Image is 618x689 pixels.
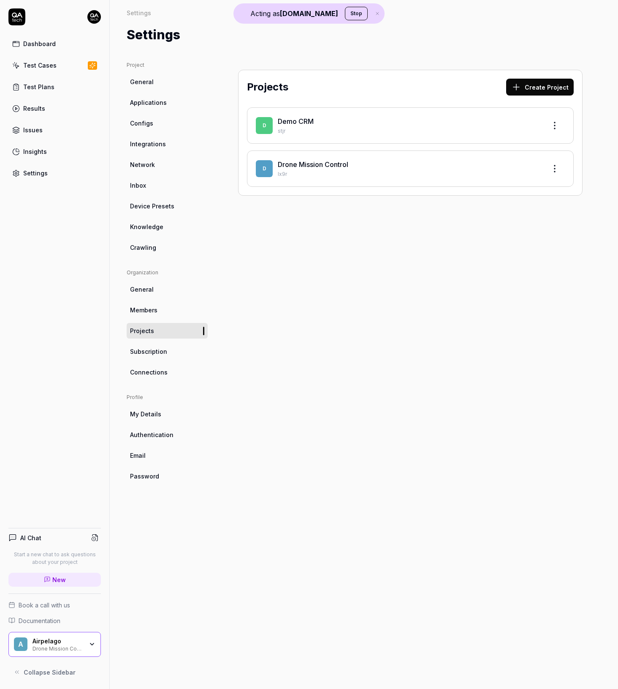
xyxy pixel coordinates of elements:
span: Crawling [130,243,156,252]
a: New [8,573,101,587]
span: Knowledge [130,222,163,231]
a: Inbox [127,178,208,193]
span: Inbox [130,181,146,190]
div: Issues [23,126,43,134]
button: Collapse Sidebar [8,664,101,681]
a: Configs [127,115,208,131]
h4: AI Chat [20,533,41,542]
a: Integrations [127,136,208,152]
h2: Projects [247,79,288,95]
div: Settings [127,8,151,17]
a: Documentation [8,616,101,625]
div: Drone Mission Control [33,645,83,651]
a: General [127,282,208,297]
a: Settings [8,165,101,181]
span: Members [130,306,157,314]
span: Configs [130,119,153,128]
p: Start a new chat to ask questions about your project [8,551,101,566]
span: D [256,160,273,177]
button: AAirpelagoDrone Mission Control [8,632,101,657]
a: Connections [127,364,208,380]
div: Airpelago [33,637,83,645]
span: D [256,117,273,134]
span: Network [130,160,155,169]
div: Results [23,104,45,113]
span: A [14,637,27,651]
a: Dashboard [8,36,101,52]
span: My Details [130,410,161,418]
span: Book a call with us [19,601,70,610]
a: Test Cases [8,57,101,74]
div: Dashboard [23,39,56,48]
a: Drone Mission Control [278,160,348,169]
a: Projects [127,323,208,339]
a: Issues [8,122,101,138]
p: Ix9r [278,170,539,178]
div: Project [127,61,208,69]
span: Integrations [130,139,166,148]
span: General [130,77,154,86]
span: Authentication [130,430,173,439]
button: Create Project [506,79,574,96]
img: 7ccf6c19-61ad-4a6c-8811-018b02a1b829.jpg [87,10,101,24]
a: Subscription [127,344,208,359]
a: General [127,74,208,90]
div: Test Plans [23,82,54,91]
span: Collapse Sidebar [24,668,76,677]
a: Crawling [127,240,208,255]
span: General [130,285,154,294]
span: Device Presets [130,202,174,211]
span: Password [130,472,159,481]
button: Stop [345,7,368,20]
div: Settings [23,169,48,178]
span: Connections [130,368,168,377]
span: Applications [130,98,167,107]
a: Test Plans [8,79,101,95]
a: Network [127,157,208,172]
a: Knowledge [127,219,208,235]
div: Profile [127,394,208,401]
span: New [52,575,66,584]
a: Demo CRM [278,117,314,126]
a: Members [127,302,208,318]
p: stjr [278,127,539,135]
a: Authentication [127,427,208,443]
span: Documentation [19,616,60,625]
a: My Details [127,406,208,422]
a: Device Presets [127,198,208,214]
a: Password [127,468,208,484]
span: Projects [130,326,154,335]
div: Test Cases [23,61,57,70]
div: Organization [127,269,208,276]
span: Subscription [130,347,167,356]
a: Book a call with us [8,601,101,610]
a: Results [8,100,101,117]
a: Email [127,448,208,463]
a: Applications [127,95,208,110]
h1: Settings [127,25,180,44]
span: Email [130,451,146,460]
a: Insights [8,143,101,160]
div: Insights [23,147,47,156]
